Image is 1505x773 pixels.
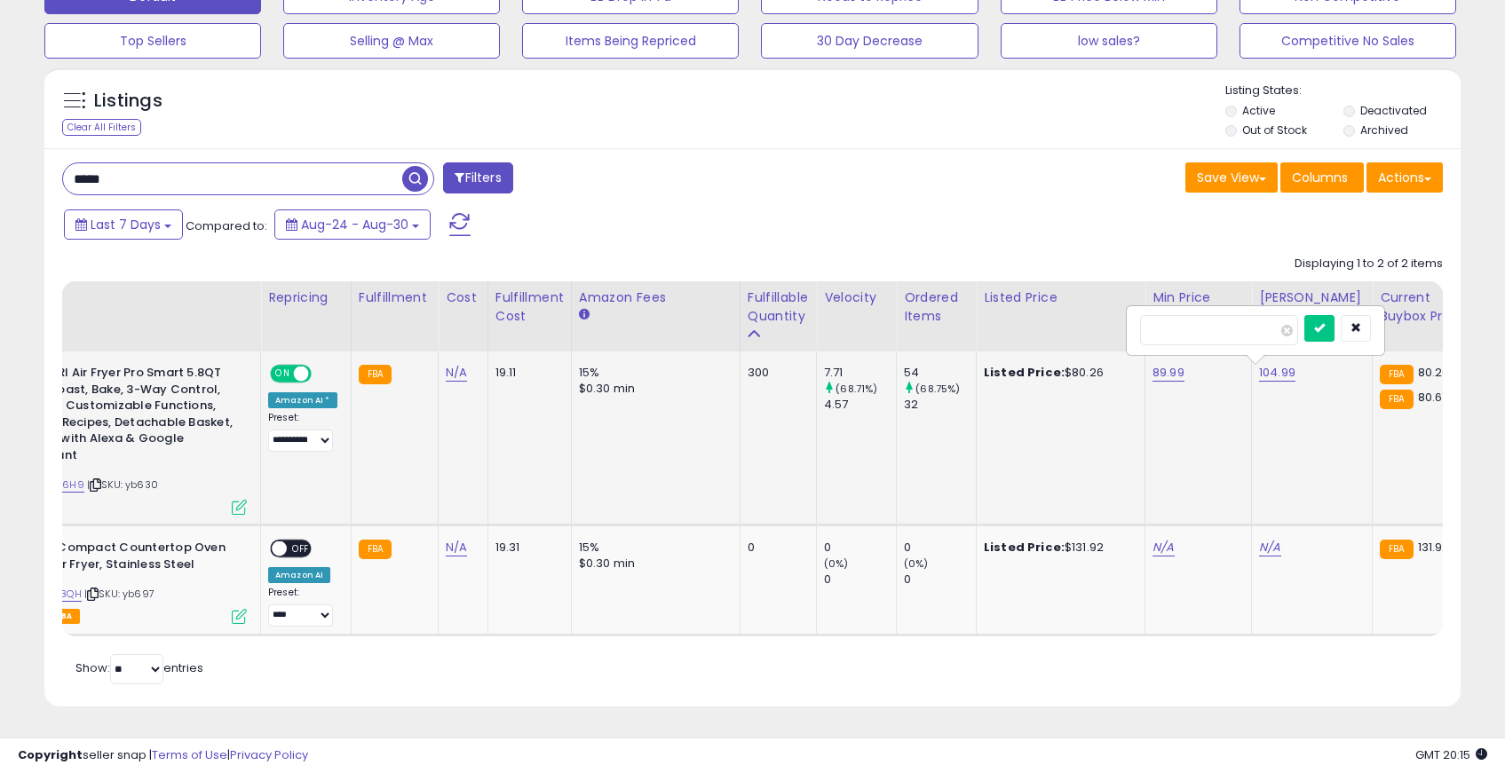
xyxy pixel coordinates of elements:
div: Displaying 1 to 2 of 2 items [1295,256,1443,272]
b: Listed Price: [984,364,1065,381]
div: 19.31 [495,540,558,556]
a: 104.99 [1259,364,1295,382]
b: Oster Compact Countertop Oven With Air Fryer, Stainless Steel [20,540,236,577]
a: N/A [1153,539,1174,556]
div: [PERSON_NAME] [1259,288,1365,307]
div: 15% [579,365,726,381]
div: Current Buybox Price [1380,288,1471,326]
small: FBA [359,540,392,559]
div: Amazon AI * [268,392,337,408]
span: 80.26 [1418,364,1450,381]
div: Fulfillment Cost [495,288,564,326]
label: Deactivated [1360,103,1427,118]
div: Listed Price [984,288,1137,307]
span: Last 7 Days [91,216,161,233]
div: 15% [579,540,726,556]
small: Amazon Fees. [579,307,590,323]
b: COSORI Air Fryer Pro Smart 5.8QT that Roast, Bake, 3-Way Control, 12-IN-1 Customizable Functions,... [20,365,236,468]
div: Ordered Items [904,288,969,326]
button: Last 7 Days [64,209,183,240]
a: N/A [446,364,467,382]
small: (0%) [824,556,849,571]
div: Fulfillment [359,288,431,307]
small: (68.75%) [915,382,960,396]
button: low sales? [1001,23,1217,59]
a: Terms of Use [152,746,227,763]
label: Out of Stock [1242,122,1307,138]
small: FBA [1380,390,1413,409]
div: 0 [904,572,976,588]
small: (68.71%) [836,382,877,396]
span: | SKU: yb697 [84,587,154,601]
span: OFF [309,367,337,382]
div: 300 [748,365,803,381]
div: Preset: [268,412,337,452]
button: Filters [443,162,512,193]
button: Items Being Repriced [522,23,739,59]
span: Aug-24 - Aug-30 [301,216,408,233]
div: 19.11 [495,365,558,381]
div: Preset: [268,587,337,627]
div: $80.26 [984,365,1131,381]
div: Clear All Filters [62,119,141,136]
span: | SKU: yb630 [87,477,158,492]
div: 0 [824,540,896,556]
a: N/A [1259,539,1280,556]
b: Listed Price: [984,539,1065,556]
div: $0.30 min [579,381,726,397]
button: 30 Day Decrease [761,23,978,59]
div: 4.57 [824,397,896,413]
small: FBA [1380,540,1413,559]
span: Columns [1292,169,1348,186]
div: 54 [904,365,976,381]
div: Velocity [824,288,889,307]
div: Fulfillable Quantity [748,288,809,326]
button: Columns [1280,162,1364,193]
a: 89.99 [1153,364,1184,382]
small: FBA [1380,365,1413,384]
button: Selling @ Max [283,23,500,59]
div: 32 [904,397,976,413]
div: 0 [824,572,896,588]
button: Aug-24 - Aug-30 [274,209,431,240]
div: Min Price [1153,288,1244,307]
small: (0%) [904,556,929,571]
strong: Copyright [18,746,83,763]
div: Cost [446,288,480,307]
h5: Listings [94,89,162,114]
a: N/A [446,539,467,556]
span: 80.67 [1418,389,1449,406]
div: Amazon Fees [579,288,733,307]
button: Save View [1185,162,1278,193]
div: seller snap | | [18,747,308,764]
a: Privacy Policy [230,746,308,763]
button: Competitive No Sales [1240,23,1456,59]
div: $131.92 [984,540,1131,556]
div: 0 [748,540,803,556]
div: $0.30 min [579,556,726,572]
button: Top Sellers [44,23,261,59]
span: 2025-09-7 20:15 GMT [1415,746,1487,763]
span: Compared to: [186,217,267,234]
span: FBA [50,609,80,624]
small: FBA [359,365,392,384]
span: ON [272,367,294,382]
span: 131.92 [1418,539,1450,556]
span: OFF [287,541,315,556]
div: Amazon AI [268,567,330,583]
button: Actions [1366,162,1443,193]
span: Show: entries [75,659,203,676]
p: Listing States: [1225,83,1461,99]
div: 0 [904,540,976,556]
label: Archived [1360,122,1408,138]
label: Active [1242,103,1275,118]
div: 7.71 [824,365,896,381]
div: Repricing [268,288,344,307]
